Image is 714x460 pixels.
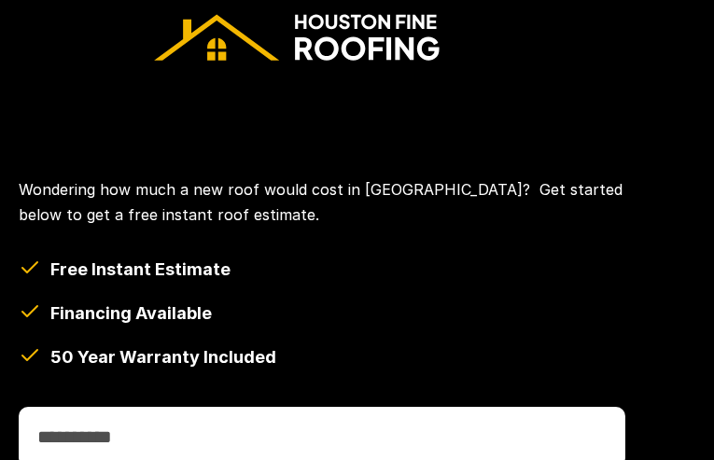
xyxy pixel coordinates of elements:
h5: Financing Available [50,301,212,325]
h5: 50 Year Warranty Included [50,345,276,369]
h4: Houston's Roof Experts [19,131,625,150]
h5: Free Instant Estimate [50,258,231,281]
h1: Get a free roof estimate in seconds [19,165,625,200]
p: Wondering how much a new roof would cost in [GEOGRAPHIC_DATA]? Get started below to get a free in... [19,177,625,228]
